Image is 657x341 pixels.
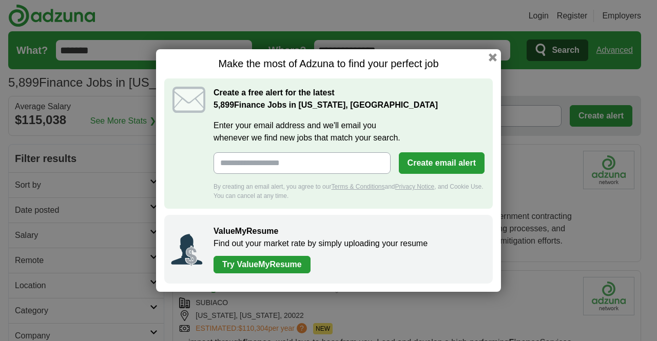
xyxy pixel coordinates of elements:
button: Create email alert [399,152,485,174]
h2: ValueMyResume [214,225,482,237]
span: 5,899 [214,99,234,111]
a: Privacy Notice [395,183,435,190]
p: Find out your market rate by simply uploading your resume [214,237,482,250]
div: By creating an email alert, you agree to our and , and Cookie Use. You can cancel at any time. [214,182,485,200]
img: icon_email.svg [172,87,205,113]
a: Terms & Conditions [331,183,384,190]
label: Enter your email address and we'll email you whenever we find new jobs that match your search. [214,119,485,144]
strong: Finance Jobs in [US_STATE], [GEOGRAPHIC_DATA] [214,101,438,109]
h1: Make the most of Adzuna to find your perfect job [164,57,493,70]
a: Try ValueMyResume [214,256,311,273]
h2: Create a free alert for the latest [214,87,485,111]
